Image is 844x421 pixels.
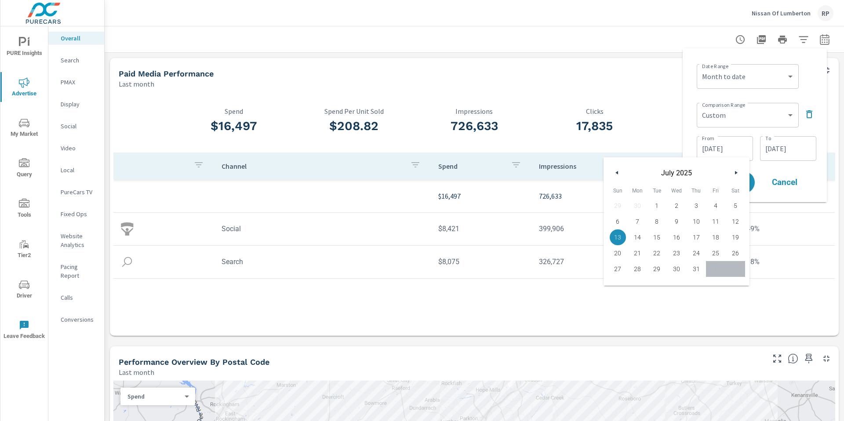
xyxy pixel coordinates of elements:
span: My Market [3,118,45,139]
p: Spend [438,162,504,171]
p: CTR [655,107,775,115]
span: Sun [608,184,628,198]
p: Conversions [61,315,97,324]
span: Sat [725,184,745,198]
button: 15 [647,229,667,245]
p: PureCars TV [61,188,97,196]
div: nav menu [0,26,48,350]
p: Display [61,100,97,109]
span: Advertise [3,77,45,99]
button: 21 [628,245,648,261]
div: Spend [120,392,188,401]
span: 11 [712,214,719,229]
span: 16 [673,229,680,245]
button: 5 [725,198,745,214]
td: Search [215,250,431,273]
button: 30 [667,261,687,277]
p: Local [61,166,97,174]
span: Wed [667,184,687,198]
span: 15 [653,229,660,245]
p: Website Analytics [61,232,97,249]
img: icon-social.svg [120,222,134,236]
h3: 726,633 [414,119,535,134]
button: 26 [725,245,745,261]
span: 19 [732,229,739,245]
span: 24 [693,245,700,261]
td: $8,421 [431,218,532,240]
span: 28 [634,261,641,277]
button: 20 [608,245,628,261]
span: 23 [673,245,680,261]
p: Last month [119,367,154,377]
button: 7 [628,214,648,229]
button: 31 [686,261,706,277]
button: 6 [608,214,628,229]
span: 13 [614,229,621,245]
button: 3 [686,198,706,214]
span: 12 [732,214,739,229]
h3: $208.82 [294,119,415,134]
div: RP [818,5,833,21]
button: 19 [725,229,745,245]
span: 20 [614,245,621,261]
button: Apply Filters [795,31,812,48]
button: 9 [667,214,687,229]
p: Social [61,122,97,131]
span: Cancel [767,178,802,186]
p: 726,633 [539,191,626,201]
button: 17 [686,229,706,245]
td: 399,906 [532,218,633,240]
p: Last month [119,79,154,89]
td: Social [215,218,431,240]
div: PureCars TV [48,185,104,199]
p: Overall [61,34,97,43]
button: 18 [706,229,726,245]
span: 10 [693,214,700,229]
span: 3 [695,198,698,214]
div: Search [48,54,104,67]
span: 5 [734,198,737,214]
h3: 17,835 [535,119,655,134]
p: Spend [127,392,181,400]
p: Spend [174,107,294,115]
button: Select Date Range [816,31,833,48]
p: Pacing Report [61,262,97,280]
span: 18 [712,229,719,245]
button: 8 [647,214,667,229]
span: Thu [686,184,706,198]
span: 22 [653,245,660,261]
div: Calls [48,291,104,304]
p: Video [61,144,97,152]
span: July 2025 [624,169,729,177]
button: Minimize Widget [819,352,833,366]
span: Save this to your personalized report [802,352,816,366]
span: Query [3,158,45,180]
div: Display [48,98,104,111]
button: "Export Report to PDF" [753,31,770,48]
div: Fixed Ops [48,207,104,221]
h5: Paid Media Performance [119,69,214,78]
button: 24 [686,245,706,261]
button: 16 [667,229,687,245]
p: Search [61,56,97,65]
h3: 2.45% [655,119,775,134]
span: 27 [614,261,621,277]
button: 25 [706,245,726,261]
div: Social [48,120,104,133]
span: 26 [732,245,739,261]
p: $16,497 [438,191,525,201]
span: Tue [647,184,667,198]
span: Tools [3,199,45,220]
button: 12 [725,214,745,229]
span: 14 [634,229,641,245]
span: 4 [714,198,717,214]
span: 31 [693,261,700,277]
button: Cancel [758,171,811,193]
button: 11 [706,214,726,229]
span: Fri [706,184,726,198]
span: 2 [675,198,678,214]
p: Calls [61,293,97,302]
div: Website Analytics [48,229,104,251]
td: 326,727 [532,250,633,273]
button: 1 [647,198,667,214]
